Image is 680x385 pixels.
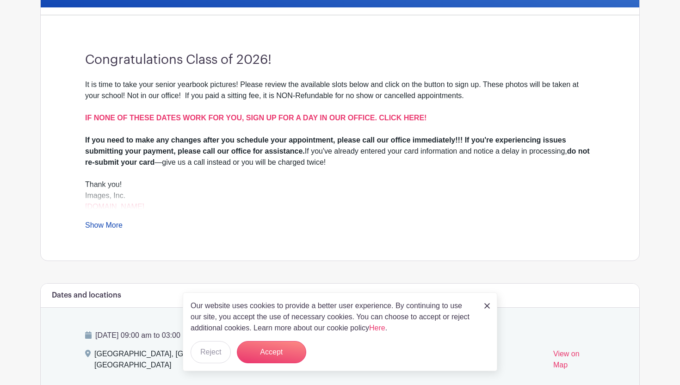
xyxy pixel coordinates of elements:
h6: Dates and locations [52,291,121,300]
a: Here [369,324,385,332]
a: [DOMAIN_NAME] [85,203,144,211]
div: [GEOGRAPHIC_DATA], [GEOGRAPHIC_DATA], [PERSON_NAME][GEOGRAPHIC_DATA], [GEOGRAPHIC_DATA], [GEOGRAP... [94,348,546,374]
img: close_button-5f87c8562297e5c2d7936805f587ecaba9071eb48480494691a3f1689db116b3.svg [484,303,490,309]
div: Thank you! [85,179,595,190]
a: Show More [85,221,123,233]
a: IF NONE OF THESE DATES WORK FOR YOU, SIGN UP FOR A DAY IN OUR OFFICE. CLICK HERE! [85,114,427,122]
strong: do not re-submit your card [85,147,590,166]
a: View on Map [553,348,595,374]
div: It is time to take your senior yearbook pictures! Please review the available slots below and cli... [85,79,595,135]
p: Our website uses cookies to provide a better user experience. By continuing to use our site, you ... [191,300,475,334]
button: Accept [237,341,306,363]
strong: If you need to make any changes after you schedule your appointment, please call our office immed... [85,136,566,155]
h3: Congratulations Class of 2026! [85,52,595,68]
p: [DATE] 09:00 am to 03:00 pm [85,330,595,341]
button: Reject [191,341,231,363]
div: Images, Inc. [85,190,595,212]
div: If you've already entered your card information and notice a delay in processing, —give us a call... [85,135,595,168]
